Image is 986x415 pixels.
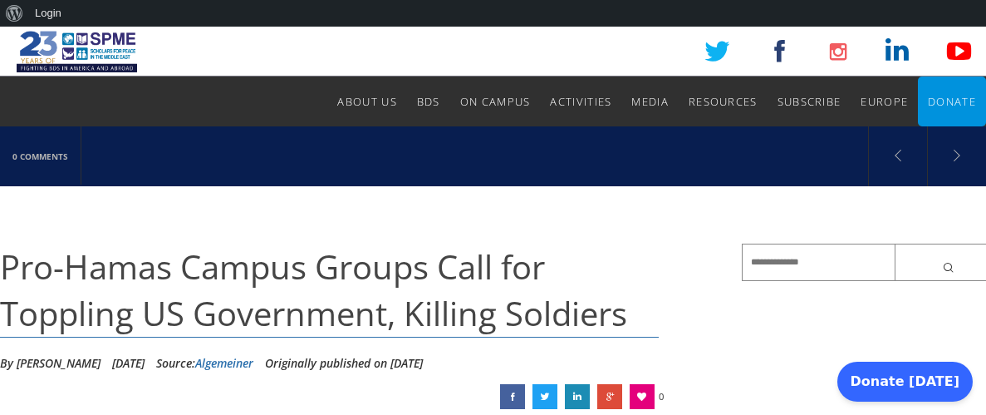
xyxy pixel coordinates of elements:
[156,351,253,376] div: Source:
[631,94,669,109] span: Media
[417,94,440,109] span: BDS
[460,77,531,126] a: On Campus
[17,27,137,77] img: SPME
[550,94,611,109] span: Activities
[778,94,841,109] span: Subscribe
[689,94,758,109] span: Resources
[460,94,531,109] span: On Campus
[597,384,622,409] a: Pro-Hamas Campus Groups Call for Toppling US Government, Killing Soldiers
[928,77,976,126] a: Donate
[550,77,611,126] a: Activities
[659,384,664,409] span: 0
[500,384,525,409] a: Pro-Hamas Campus Groups Call for Toppling US Government, Killing Soldiers
[337,77,396,126] a: About Us
[532,384,557,409] a: Pro-Hamas Campus Groups Call for Toppling US Government, Killing Soldiers
[337,94,396,109] span: About Us
[565,384,590,409] a: Pro-Hamas Campus Groups Call for Toppling US Government, Killing Soldiers
[265,351,423,376] li: Originally published on [DATE]
[778,77,841,126] a: Subscribe
[631,77,669,126] a: Media
[417,77,440,126] a: BDS
[195,355,253,371] a: Algemeiner
[861,77,908,126] a: Europe
[112,351,145,376] li: [DATE]
[689,77,758,126] a: Resources
[928,94,976,109] span: Donate
[861,94,908,109] span: Europe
